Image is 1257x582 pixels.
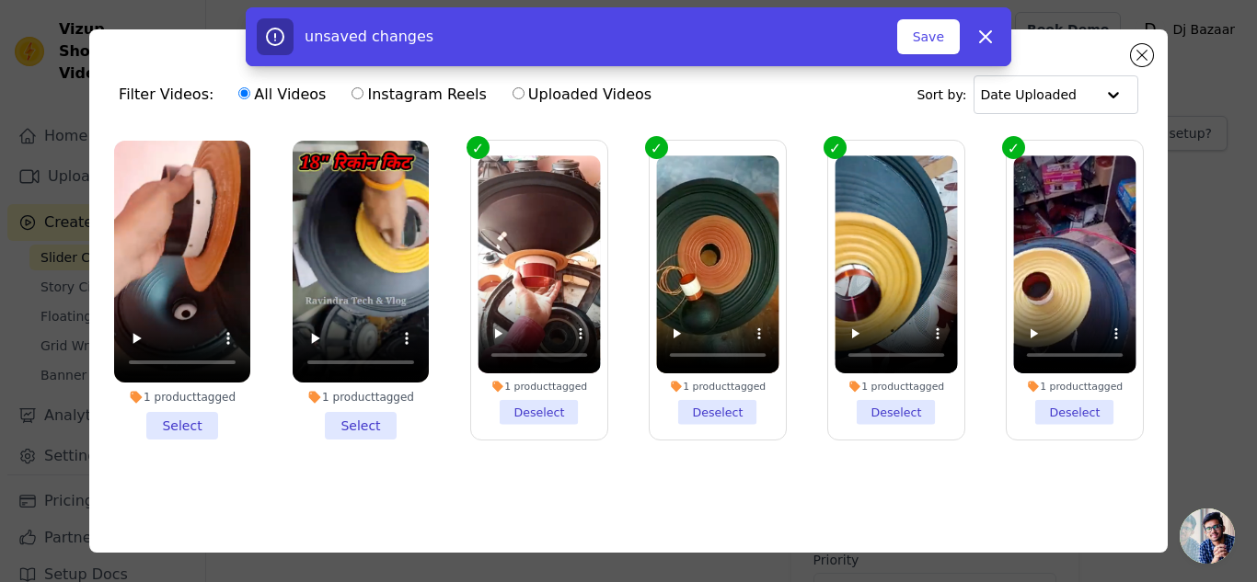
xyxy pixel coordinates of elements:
[1180,508,1235,564] a: Open chat
[478,380,600,393] div: 1 product tagged
[897,19,960,54] button: Save
[293,390,429,405] div: 1 product tagged
[512,83,652,107] label: Uploaded Videos
[237,83,327,107] label: All Videos
[917,75,1138,114] div: Sort by:
[835,380,957,393] div: 1 product tagged
[305,28,433,45] span: unsaved changes
[656,380,778,393] div: 1 product tagged
[1013,380,1136,393] div: 1 product tagged
[351,83,487,107] label: Instagram Reels
[114,390,250,405] div: 1 product tagged
[119,74,662,116] div: Filter Videos:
